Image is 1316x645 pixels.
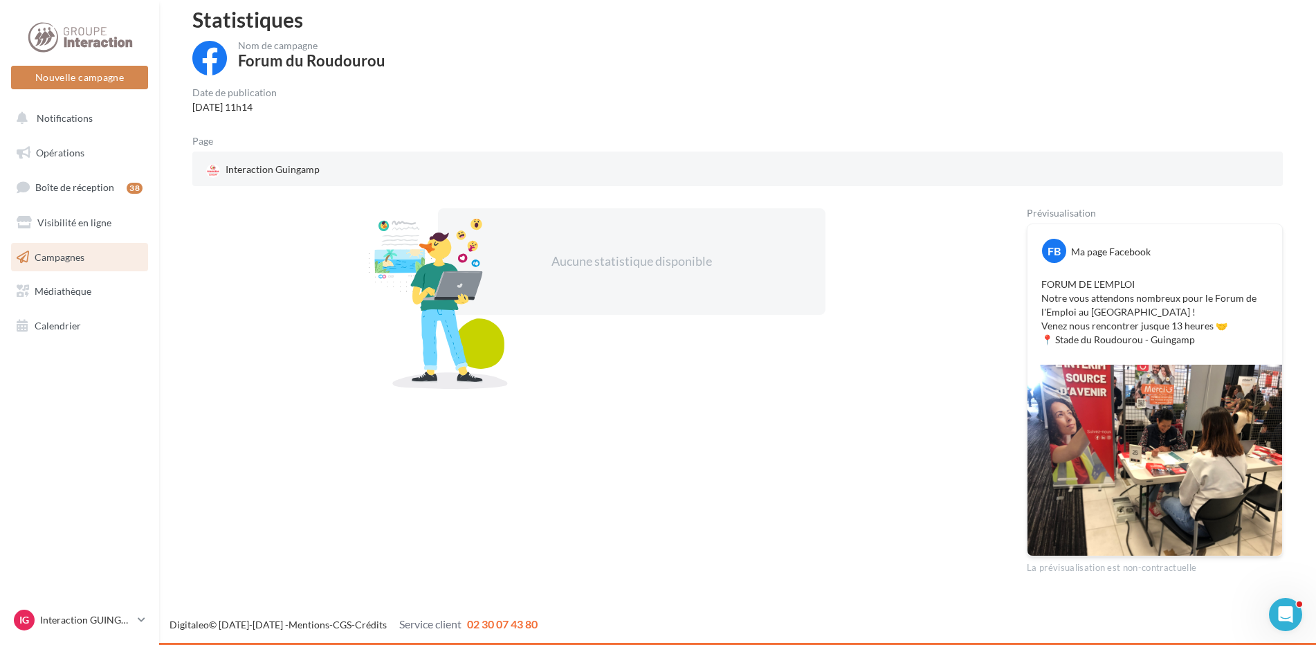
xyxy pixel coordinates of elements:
[8,311,151,340] a: Calendrier
[1041,278,1268,347] p: FORUM DE L'EMPLOI Notre vous attendons nombreux pour le Forum de l'Emploi au [GEOGRAPHIC_DATA] ! ...
[8,172,151,202] a: Boîte de réception38
[170,619,538,630] span: © [DATE]-[DATE] - - -
[35,285,91,297] span: Médiathèque
[8,104,145,133] button: Notifications
[192,100,277,114] div: [DATE] 11h14
[40,613,132,627] p: Interaction GUINGAMP
[11,607,148,633] a: IG Interaction GUINGAMP
[333,619,351,630] a: CGS
[35,320,81,331] span: Calendrier
[8,208,151,237] a: Visibilité en ligne
[127,183,143,194] div: 38
[192,9,1283,30] div: Statistiques
[203,160,560,181] a: Interaction Guingamp
[19,613,29,627] span: IG
[238,53,385,69] div: Forum du Roudourou
[1071,245,1151,259] div: Ma page Facebook
[203,160,322,181] div: Interaction Guingamp
[482,253,781,271] div: Aucune statistique disponible
[289,619,329,630] a: Mentions
[399,617,461,630] span: Service client
[36,147,84,158] span: Opérations
[35,181,114,193] span: Boîte de réception
[1027,208,1283,218] div: Prévisualisation
[37,217,111,228] span: Visibilité en ligne
[355,619,387,630] a: Crédits
[8,277,151,306] a: Médiathèque
[467,617,538,630] span: 02 30 07 43 80
[1042,239,1066,263] div: FB
[1269,598,1302,631] iframe: Intercom live chat
[192,88,277,98] div: Date de publication
[11,66,148,89] button: Nouvelle campagne
[8,243,151,272] a: Campagnes
[170,619,209,630] a: Digitaleo
[192,136,224,146] div: Page
[35,251,84,262] span: Campagnes
[1027,556,1283,574] div: La prévisualisation est non-contractuelle
[238,41,385,51] div: Nom de campagne
[8,138,151,167] a: Opérations
[37,112,93,124] span: Notifications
